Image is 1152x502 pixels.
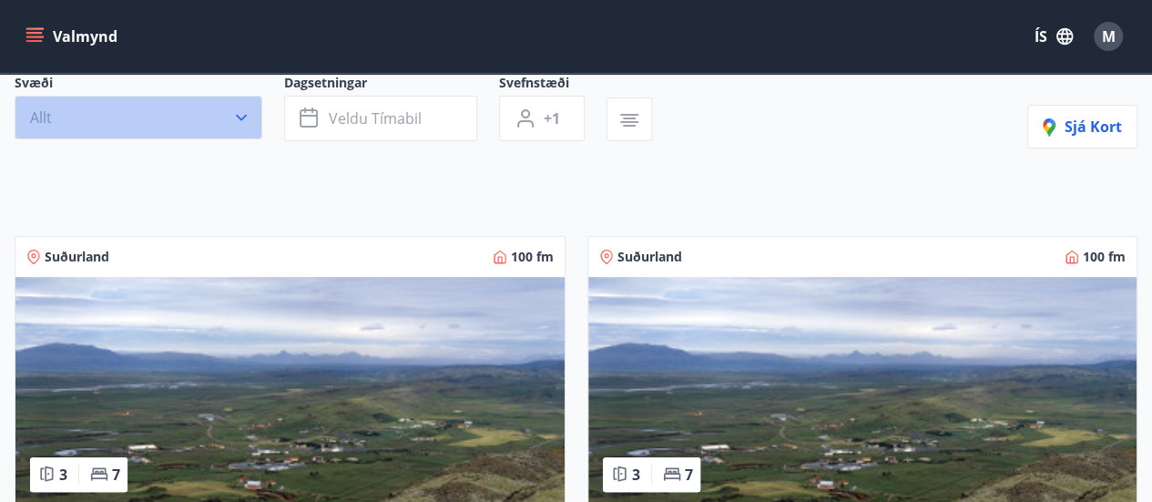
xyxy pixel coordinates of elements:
[112,465,120,485] span: 7
[15,96,262,139] button: Allt
[284,74,499,96] span: Dagsetningar
[22,20,125,53] button: menu
[1102,26,1116,46] span: M
[1025,20,1083,53] button: ÍS
[632,465,640,485] span: 3
[544,108,560,128] span: +1
[15,74,284,96] span: Svæði
[511,248,554,266] span: 100 fm
[30,108,52,128] span: Allt
[329,108,422,128] span: Veldu tímabil
[1027,105,1137,149] button: Sjá kort
[499,96,585,141] button: +1
[1043,117,1122,137] span: Sjá kort
[45,248,109,266] span: Suðurland
[499,74,607,96] span: Svefnstæði
[59,465,67,485] span: 3
[685,465,693,485] span: 7
[284,96,477,141] button: Veldu tímabil
[1083,248,1126,266] span: 100 fm
[617,248,682,266] span: Suðurland
[1086,15,1130,58] button: M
